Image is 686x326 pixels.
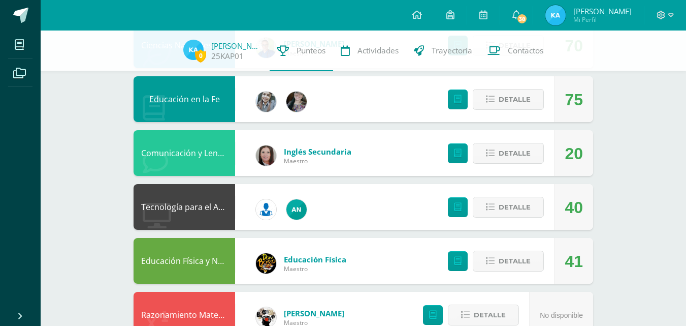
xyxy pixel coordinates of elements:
button: Detalle [473,89,544,110]
span: Detalle [499,198,531,217]
div: Tecnología para el Aprendizaje y la Comunicación (Informática) [134,184,235,230]
span: Detalle [474,306,506,324]
a: Contactos [480,31,551,71]
span: [PERSON_NAME] [284,308,344,318]
a: Actividades [333,31,406,71]
span: Maestro [284,157,351,165]
img: d96a95d5d19f4789c9cf5361ad62f9ff.png [183,40,204,60]
img: 6ed6846fa57649245178fca9fc9a58dd.png [256,199,276,220]
span: Contactos [508,45,543,56]
span: Detalle [499,144,531,163]
a: Trayectoria [406,31,480,71]
span: No disponible [540,311,583,319]
span: Maestro [284,264,346,273]
span: Actividades [357,45,399,56]
button: Detalle [473,197,544,218]
button: Detalle [473,143,544,164]
span: Detalle [499,90,531,109]
span: Inglés Secundaria [284,146,351,157]
button: Detalle [473,251,544,272]
a: Punteos [270,31,333,71]
img: 8322e32a4062cfa8b237c59eedf4f548.png [286,92,307,112]
span: Punteos [297,45,325,56]
div: 41 [565,239,583,284]
div: Educación Física y Natación [134,238,235,284]
img: 05ee8f3aa2e004bc19e84eb2325bd6d4.png [286,199,307,220]
img: d96a95d5d19f4789c9cf5361ad62f9ff.png [545,5,566,25]
div: 75 [565,77,583,123]
span: Detalle [499,252,531,271]
img: cba4c69ace659ae4cf02a5761d9a2473.png [256,92,276,112]
span: [PERSON_NAME] [573,6,632,16]
span: 0 [195,49,206,62]
a: 25KAP01 [211,51,244,62]
span: 38 [516,13,528,24]
a: [PERSON_NAME] [211,41,262,51]
span: Trayectoria [432,45,472,56]
div: Comunicación y Lenguaje, Idioma Extranjero Inglés [134,130,235,176]
span: Educación Física [284,254,346,264]
span: Mi Perfil [573,15,632,24]
div: 20 [565,131,583,176]
img: eda3c0d1caa5ac1a520cf0290d7c6ae4.png [256,253,276,274]
div: 40 [565,185,583,230]
div: Educación en la Fe [134,76,235,122]
img: 8af0450cf43d44e38c4a1497329761f3.png [256,145,276,166]
button: Detalle [448,305,519,325]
